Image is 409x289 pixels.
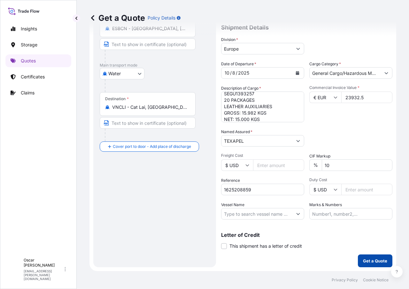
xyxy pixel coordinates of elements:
[221,61,256,67] span: Date of Departure
[5,70,71,83] a: Certificates
[100,117,196,129] input: Text to appear on certificate
[100,38,196,50] input: Text to appear on certificate
[332,277,358,283] a: Privacy Policy
[292,68,303,78] button: Calendar
[21,58,36,64] p: Quotes
[363,277,389,283] a: Cookie Notice
[292,135,304,147] button: Show suggestions
[5,54,71,67] a: Quotes
[21,42,37,48] p: Storage
[221,208,292,220] input: Type to search vessel name or IMO
[381,67,392,79] button: Show suggestions
[12,266,17,272] span: O
[100,141,199,152] button: Cover port to door - Add place of discharge
[221,36,238,43] label: Division
[232,69,236,77] div: day,
[24,258,63,268] p: Oscar [PERSON_NAME]
[221,184,304,195] input: Your internal reference
[105,96,129,101] div: Destination
[230,69,232,77] div: /
[5,22,71,35] a: Insights
[224,69,230,77] div: month,
[113,143,191,150] span: Cover port to door - Add place of discharge
[309,202,342,208] label: Marks & Numbers
[221,129,252,135] label: Named Assured
[341,184,392,195] input: Enter amount
[309,61,341,67] label: Cargo Category
[24,269,63,281] p: [EMAIL_ADDRESS][PERSON_NAME][DOMAIN_NAME]
[221,85,261,92] label: Description of Cargo
[148,15,175,21] p: Policy Details
[236,69,237,77] div: /
[253,159,304,171] input: Enter amount
[309,208,392,220] input: Number1, number2,...
[5,38,71,51] a: Storage
[221,177,240,184] label: Reference
[221,135,292,147] input: Full name
[309,177,392,182] span: Duty Cost
[292,208,304,220] button: Show suggestions
[221,202,244,208] label: Vessel Name
[108,70,121,77] span: Water
[358,254,392,267] button: Get a Quote
[341,92,392,103] input: Type amount
[100,68,144,79] button: Select transport
[310,67,381,79] input: Select a commodity type
[21,26,37,32] p: Insights
[221,153,304,158] span: Freight Cost
[309,159,322,171] div: %
[322,159,392,171] input: Enter percentage
[229,243,302,249] span: This shipment has a letter of credit
[221,43,292,54] input: Type to search division
[112,104,188,110] input: Destination
[292,43,304,54] button: Show suggestions
[89,13,145,23] p: Get a Quote
[237,69,250,77] div: year,
[21,90,35,96] p: Claims
[309,153,330,159] label: CIF Markup
[309,85,392,90] span: Commercial Invoice Value
[100,63,210,68] p: Main transport mode
[5,86,71,99] a: Claims
[221,232,392,237] p: Letter of Credit
[363,258,387,264] p: Get a Quote
[21,74,45,80] p: Certificates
